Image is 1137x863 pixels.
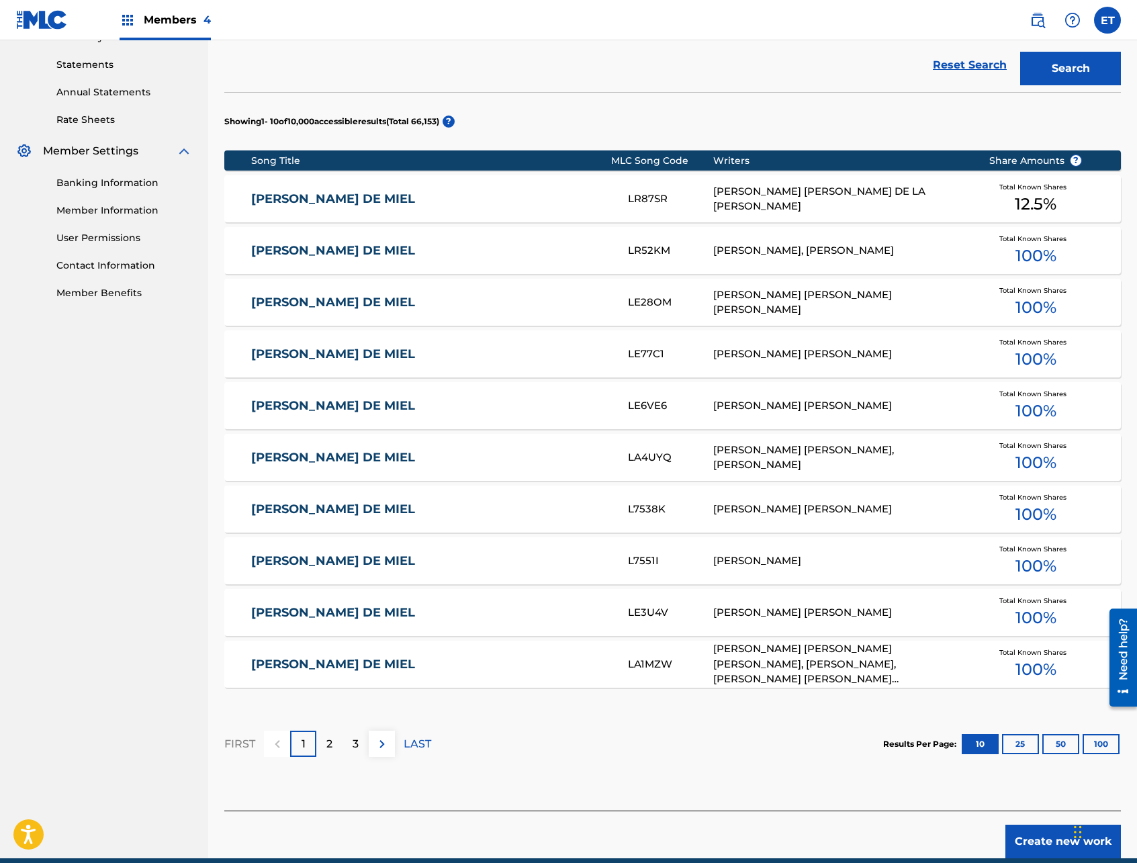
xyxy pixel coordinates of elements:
div: [PERSON_NAME] [PERSON_NAME] [713,398,968,414]
p: FIRST [224,736,255,752]
span: 100 % [1015,244,1056,268]
a: Member Information [56,203,192,218]
span: Members [144,12,211,28]
button: 25 [1002,734,1039,754]
a: Member Benefits [56,286,192,300]
div: User Menu [1094,7,1121,34]
span: 4 [203,13,211,26]
div: LA1MZW [628,657,713,672]
img: Member Settings [16,143,32,159]
div: [PERSON_NAME] [PERSON_NAME] [PERSON_NAME] [713,287,968,318]
div: [PERSON_NAME] [713,553,968,569]
p: LAST [404,736,431,752]
span: Total Known Shares [999,544,1072,554]
span: Total Known Shares [999,441,1072,451]
span: ? [443,116,455,128]
a: Public Search [1024,7,1051,34]
a: [PERSON_NAME] DE MIEL [251,243,610,259]
a: User Permissions [56,231,192,245]
span: 100 % [1015,347,1056,371]
div: [PERSON_NAME] [PERSON_NAME] [713,347,968,362]
div: LR87SR [628,191,713,207]
span: Total Known Shares [999,647,1072,657]
p: 1 [302,736,306,752]
a: Statements [56,58,192,72]
span: 100 % [1015,296,1056,320]
a: [PERSON_NAME] DE MIEL [251,398,610,414]
div: LR52KM [628,243,713,259]
a: Rate Sheets [56,113,192,127]
span: Total Known Shares [999,182,1072,192]
div: Drag [1074,812,1082,852]
button: Create new work [1005,825,1121,858]
iframe: Chat Widget [1070,799,1137,863]
span: 100 % [1015,502,1056,527]
div: LE3U4V [628,605,713,621]
img: right [374,736,390,752]
a: [PERSON_NAME] DE MIEL [251,295,610,310]
div: LE77C1 [628,347,713,362]
div: [PERSON_NAME] [PERSON_NAME], [PERSON_NAME] [713,443,968,473]
a: Annual Statements [56,85,192,99]
span: Total Known Shares [999,596,1072,606]
a: Reset Search [926,50,1013,80]
a: [PERSON_NAME] DE MIEL [251,657,610,672]
span: ? [1071,155,1081,166]
a: [PERSON_NAME] DE MIEL [251,502,610,517]
p: 3 [353,736,359,752]
span: Total Known Shares [999,389,1072,399]
div: [PERSON_NAME] [PERSON_NAME] [PERSON_NAME], [PERSON_NAME], [PERSON_NAME] [PERSON_NAME] [PERSON_NAM... [713,641,968,687]
span: 100 % [1015,606,1056,630]
p: 2 [326,736,332,752]
a: [PERSON_NAME] DE MIEL [251,191,610,207]
a: Contact Information [56,259,192,273]
span: 100 % [1015,399,1056,423]
p: Results Per Page: [883,738,960,750]
span: Total Known Shares [999,337,1072,347]
img: MLC Logo [16,10,68,30]
a: [PERSON_NAME] DE MIEL [251,450,610,465]
iframe: Resource Center [1099,604,1137,712]
div: LE6VE6 [628,398,713,414]
a: [PERSON_NAME] DE MIEL [251,605,610,621]
div: L7551I [628,553,713,569]
div: MLC Song Code [611,154,713,168]
div: [PERSON_NAME] [PERSON_NAME] [713,502,968,517]
div: L7538K [628,502,713,517]
div: [PERSON_NAME] [PERSON_NAME] DE LA [PERSON_NAME] [713,184,968,214]
span: 100 % [1015,451,1056,475]
div: [PERSON_NAME], [PERSON_NAME] [713,243,968,259]
span: Total Known Shares [999,492,1072,502]
button: 50 [1042,734,1079,754]
div: LA4UYQ [628,450,713,465]
img: Top Rightsholders [120,12,136,28]
img: help [1064,12,1081,28]
div: Help [1059,7,1086,34]
span: 100 % [1015,657,1056,682]
div: Writers [713,154,968,168]
div: [PERSON_NAME] [PERSON_NAME] [713,605,968,621]
div: Song Title [251,154,611,168]
p: Showing 1 - 10 of 10,000 accessible results (Total 66,153 ) [224,116,439,128]
img: search [1030,12,1046,28]
span: 100 % [1015,554,1056,578]
div: LE28OM [628,295,713,310]
button: Search [1020,52,1121,85]
span: Member Settings [43,143,138,159]
button: 10 [962,734,999,754]
span: Share Amounts [989,154,1082,168]
a: [PERSON_NAME] DE MIEL [251,553,610,569]
button: 100 [1083,734,1120,754]
a: Banking Information [56,176,192,190]
span: Total Known Shares [999,285,1072,296]
a: [PERSON_NAME] DE MIEL [251,347,610,362]
img: expand [176,143,192,159]
span: Total Known Shares [999,234,1072,244]
span: 12.5 % [1015,192,1056,216]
